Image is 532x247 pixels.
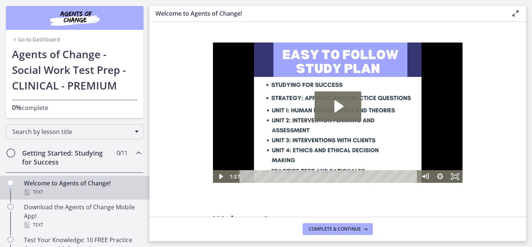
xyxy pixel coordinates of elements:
p: complete [12,103,137,112]
h2: Getting Started: Studying for Success [22,148,113,166]
h1: Agents of Change - Social Work Test Prep - CLINICAL - PREMIUM [12,46,137,93]
div: Search by lesson title [6,124,143,139]
div: Text [24,188,140,197]
span: Search by lesson title [12,128,131,136]
button: Fullscreen [235,128,250,140]
span: Complete & continue [309,226,361,232]
button: Complete & continue [303,223,373,235]
a: Go to Dashboard [12,36,60,43]
button: Show settings menu [220,128,235,140]
span: Welcome! [213,212,267,228]
span: 0% [12,103,22,112]
img: Agents of Change [30,9,120,27]
div: Text [24,221,140,229]
div: Playbar [32,128,201,140]
div: Download the Agents of Change Mobile App! [24,203,140,229]
span: 0 / 11 [117,148,127,157]
h3: Welcome to Agents of Change! [155,9,499,18]
button: Mute [205,128,220,140]
div: Welcome to Agents of Change! [24,179,140,197]
button: Play Video: c1o6hcmjueu5qasqsu00.mp4 [102,49,148,79]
